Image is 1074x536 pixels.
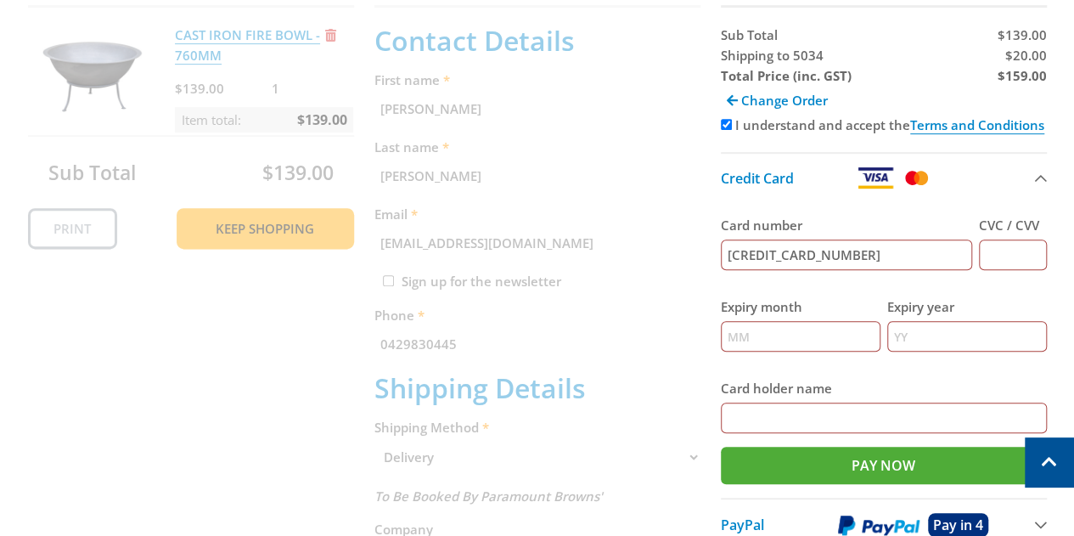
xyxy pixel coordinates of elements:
img: Mastercard [902,167,931,189]
span: $20.00 [1004,47,1046,64]
input: YY [887,321,1047,352]
input: Pay Now [721,447,1047,484]
a: Terms and Conditions [910,116,1044,134]
img: Visa [857,167,894,189]
label: Card number [721,215,972,235]
span: Credit Card [721,169,794,188]
span: Pay in 4 [933,516,983,534]
label: Card holder name [721,378,1047,398]
label: Expiry year [887,296,1047,317]
span: Shipping to 5034 [721,47,824,64]
label: Expiry month [721,296,880,317]
label: CVC / CVV [979,215,1047,235]
label: I understand and accept the [735,116,1044,134]
button: Credit Card [721,152,1047,202]
span: $139.00 [997,26,1046,43]
img: PayPal [838,515,919,536]
a: Change Order [721,86,834,115]
span: PayPal [721,516,764,534]
strong: $159.00 [997,67,1046,84]
span: Change Order [741,92,828,109]
strong: Total Price (inc. GST) [721,67,852,84]
input: Please accept the terms and conditions. [721,119,732,130]
span: Sub Total [721,26,778,43]
input: MM [721,321,880,352]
